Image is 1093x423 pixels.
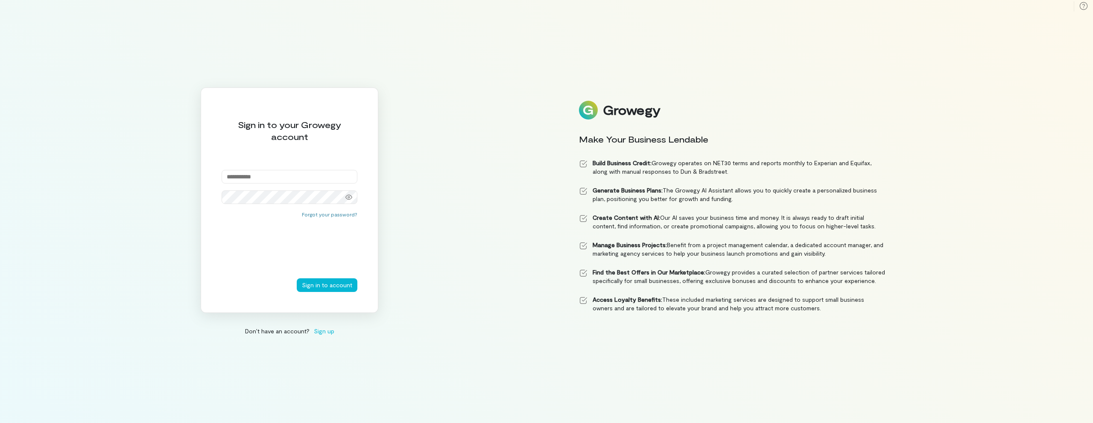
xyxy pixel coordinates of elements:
strong: Access Loyalty Benefits: [593,296,662,303]
div: Don’t have an account? [201,327,378,335]
div: Make Your Business Lendable [579,133,886,145]
li: Growegy operates on NET30 terms and reports monthly to Experian and Equifax, along with manual re... [579,159,886,176]
li: These included marketing services are designed to support small business owners and are tailored ... [579,295,886,312]
strong: Generate Business Plans: [593,187,663,194]
strong: Find the Best Offers in Our Marketplace: [593,268,705,276]
li: Benefit from a project management calendar, a dedicated account manager, and marketing agency ser... [579,241,886,258]
button: Forgot your password? [302,211,357,218]
li: Growegy provides a curated selection of partner services tailored specifically for small business... [579,268,886,285]
strong: Build Business Credit: [593,159,652,166]
div: Sign in to your Growegy account [222,119,357,143]
button: Sign in to account [297,278,357,292]
div: Growegy [603,103,660,117]
li: The Growegy AI Assistant allows you to quickly create a personalized business plan, positioning y... [579,186,886,203]
li: Our AI saves your business time and money. It is always ready to draft initial content, find info... [579,213,886,230]
img: Logo [579,101,598,120]
span: Sign up [314,327,334,335]
strong: Manage Business Projects: [593,241,667,248]
strong: Create Content with AI: [593,214,660,221]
